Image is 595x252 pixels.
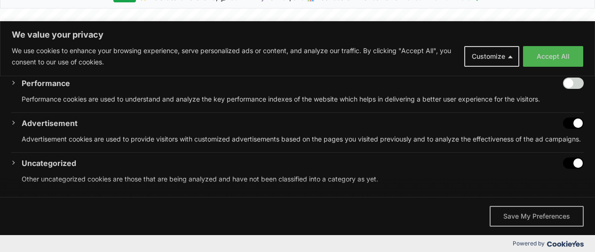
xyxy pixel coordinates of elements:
button: Customize [464,46,519,67]
button: Performance [22,78,70,89]
p: Performance cookies are used to understand and analyze the key performance indexes of the website... [22,94,584,105]
input: Disable Uncategorized [563,157,584,169]
button: Advertisement [22,118,78,129]
p: Other uncategorized cookies are those that are being analyzed and have not been classified into a... [22,173,584,185]
p: We use cookies to enhance your browsing experience, serve personalized ads or content, and analyz... [12,45,457,68]
img: Cookieyes logo [547,241,584,247]
input: Disable Advertisement [563,118,584,129]
button: Uncategorized [22,157,76,169]
p: We value your privacy [12,29,583,40]
button: Accept All [523,46,583,67]
p: Advertisement cookies are used to provide visitors with customized advertisements based on the pa... [22,134,584,145]
button: Save My Preferences [490,206,584,227]
input: Enable Performance [563,78,584,89]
